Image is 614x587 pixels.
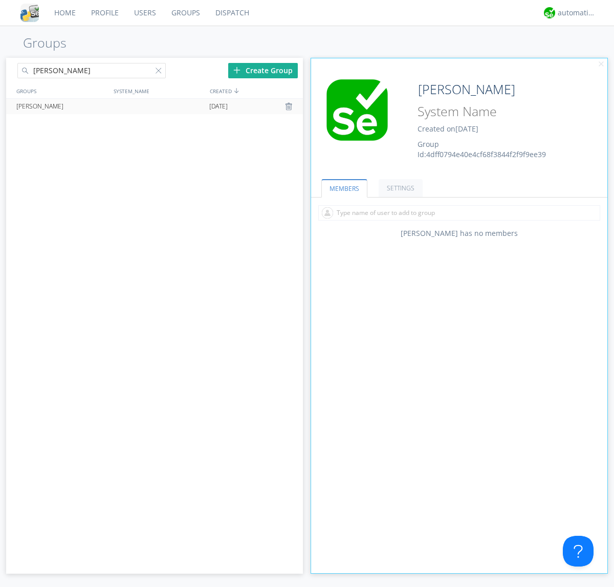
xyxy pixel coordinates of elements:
div: [PERSON_NAME] has no members [311,228,608,238]
img: d2d01cd9b4174d08988066c6d424eccd [544,7,555,18]
a: SETTINGS [379,179,423,197]
a: MEMBERS [321,179,367,198]
span: Group Id: 4dff0794e40e4cf68f3844f2f9f9ee39 [418,139,546,159]
span: Created on [418,124,478,134]
div: CREATED [207,83,304,98]
input: Search groups [17,63,166,78]
div: [PERSON_NAME] [14,99,109,114]
img: cancel.svg [598,61,605,68]
input: Group Name [414,79,579,100]
img: plus.svg [233,67,240,74]
input: System Name [414,102,579,121]
div: automation+atlas [558,8,596,18]
div: Create Group [228,63,298,78]
img: cddb5a64eb264b2086981ab96f4c1ba7 [20,4,39,22]
input: Type name of user to add to group [318,205,600,221]
span: [DATE] [455,124,478,134]
div: SYSTEM_NAME [111,83,207,98]
span: [DATE] [209,99,228,114]
div: GROUPS [14,83,108,98]
a: [PERSON_NAME][DATE] [6,99,303,114]
img: 9aabb8818f204e19a54308e9b2cdcc77 [319,79,396,141]
iframe: Toggle Customer Support [563,536,594,567]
